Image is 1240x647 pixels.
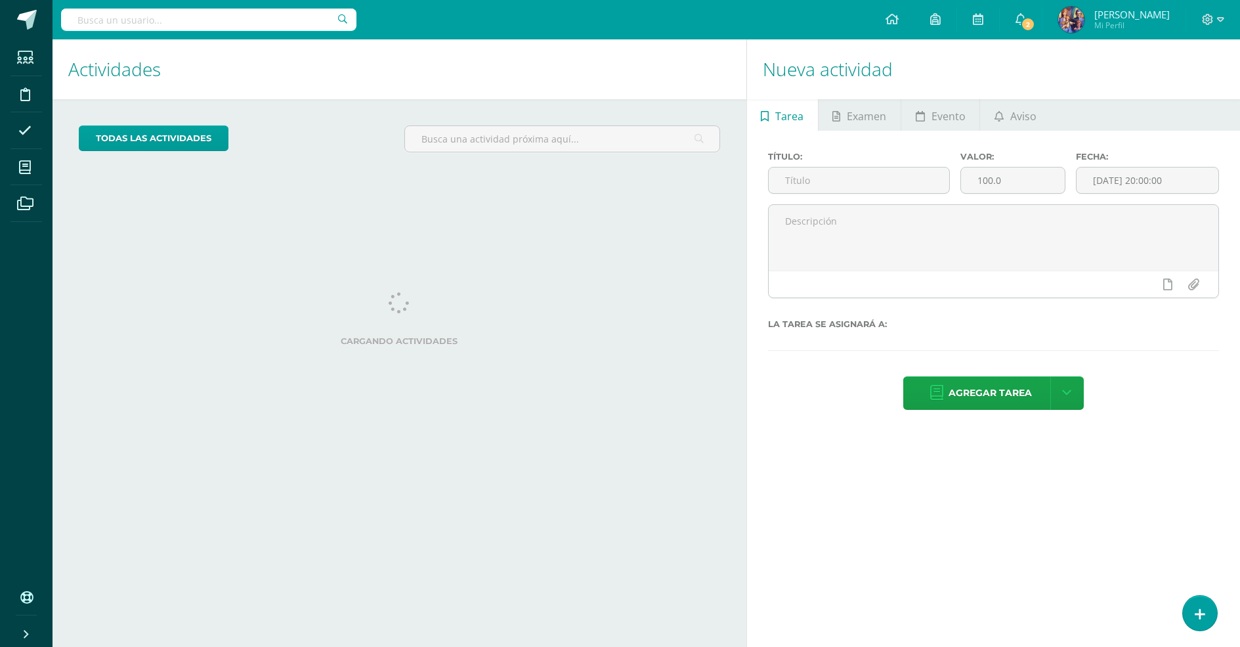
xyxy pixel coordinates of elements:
[1076,152,1219,162] label: Fecha:
[847,100,886,132] span: Examen
[1077,167,1218,193] input: Fecha de entrega
[1094,20,1170,31] span: Mi Perfil
[980,99,1050,131] a: Aviso
[1021,17,1035,32] span: 2
[931,100,966,132] span: Evento
[61,9,356,31] input: Busca un usuario...
[1010,100,1037,132] span: Aviso
[1058,7,1084,33] img: 7bd55ac0c36ce47889d24abe3c1e3425.png
[1094,8,1170,21] span: [PERSON_NAME]
[960,152,1065,162] label: Valor:
[769,167,949,193] input: Título
[747,99,818,131] a: Tarea
[775,100,803,132] span: Tarea
[949,377,1032,409] span: Agregar tarea
[768,319,1219,329] label: La tarea se asignará a:
[79,125,228,151] a: todas las Actividades
[763,39,1224,99] h1: Nueva actividad
[68,39,731,99] h1: Actividades
[405,126,719,152] input: Busca una actividad próxima aquí...
[768,152,950,162] label: Título:
[901,99,979,131] a: Evento
[961,167,1065,193] input: Puntos máximos
[79,336,720,346] label: Cargando actividades
[819,99,901,131] a: Examen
